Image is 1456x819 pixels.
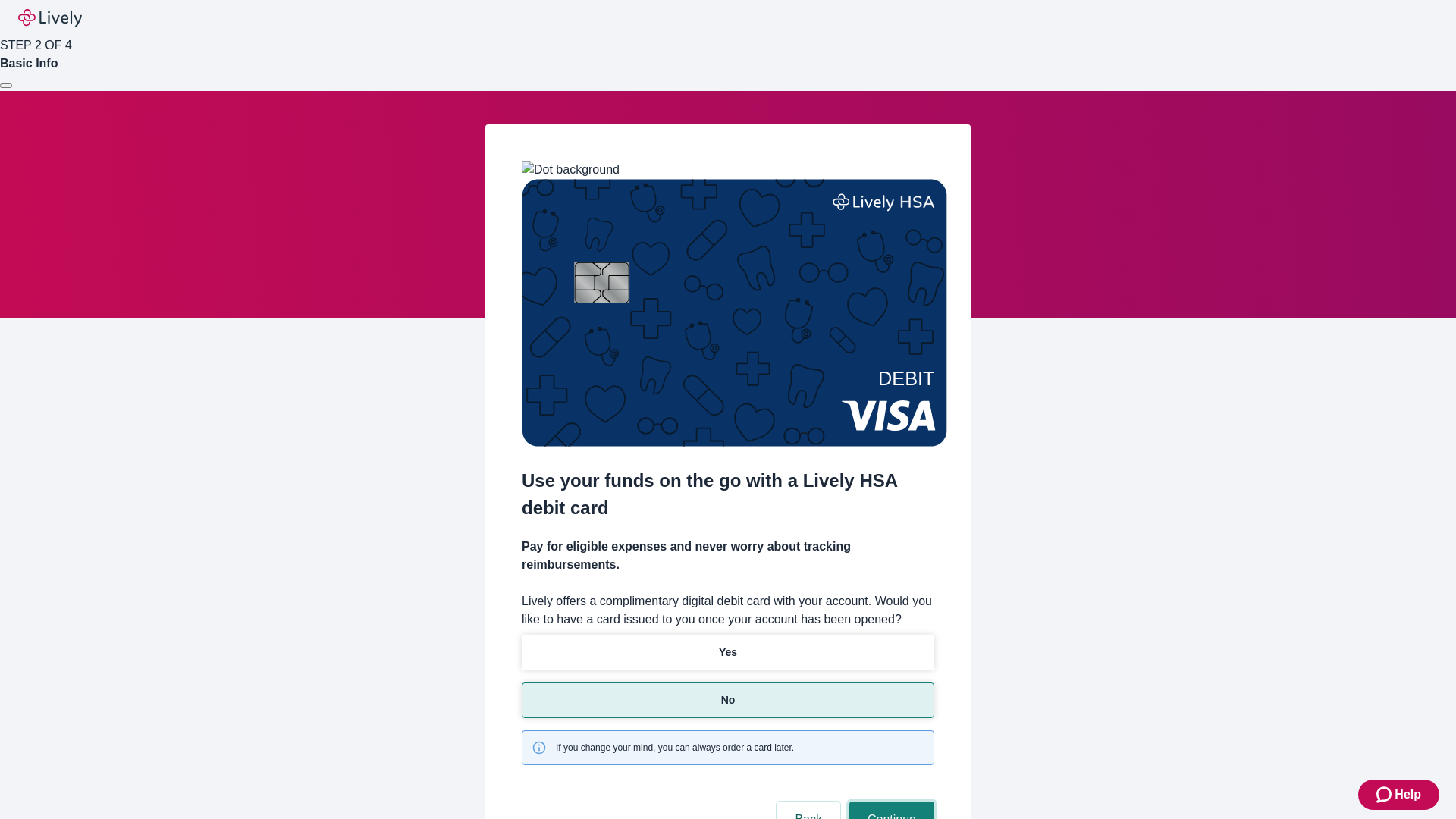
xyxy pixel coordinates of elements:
img: Dot background [522,161,620,179]
h4: Pay for eligible expenses and never worry about tracking reimbursements. [522,538,934,574]
svg: Zendesk support icon [1376,786,1395,804]
img: Debit card [522,179,947,447]
p: No [721,692,736,708]
span: If you change your mind, you can always order a card later. [556,741,794,755]
button: Yes [522,635,934,670]
img: Lively [18,9,82,27]
h2: Use your funds on the go with a Lively HSA debit card [522,467,934,522]
p: Yes [719,645,737,661]
button: Zendesk support iconHelp [1358,780,1439,810]
span: Help [1395,786,1421,804]
button: No [522,682,934,718]
label: Lively offers a complimentary digital debit card with your account. Would you like to have a card... [522,592,934,629]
